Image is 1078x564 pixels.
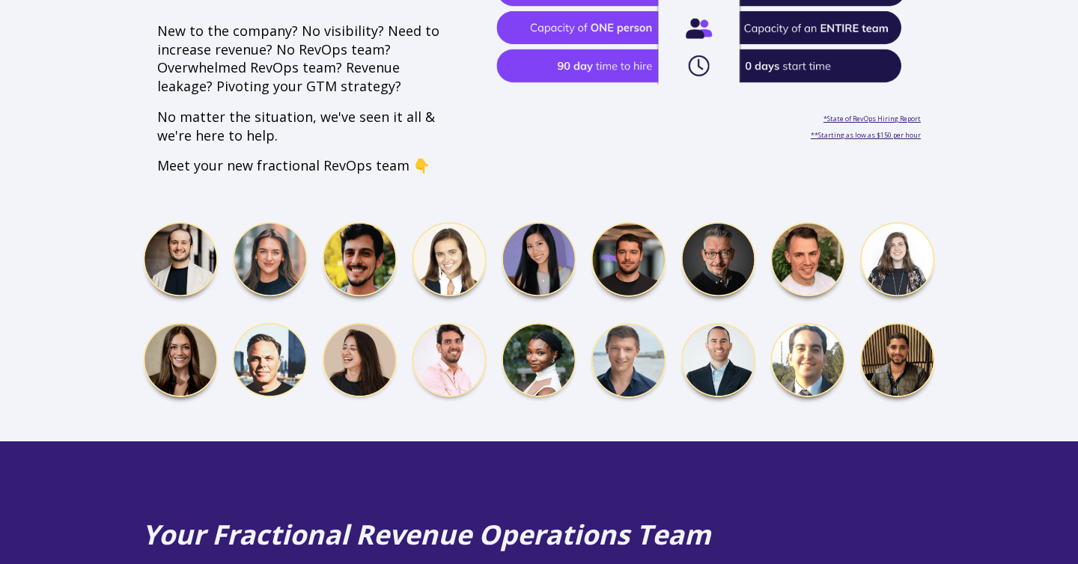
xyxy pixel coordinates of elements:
p: New to the company? No visibility? Need to increase revenue? No RevOps team? Overwhelmed RevOps t... [157,22,446,96]
img: Fractional RevOps Team [142,221,936,407]
p: No matter the situation, we've seen it all & we're here to help. [157,108,446,145]
p: Meet your new fractional RevOps team 👇 [157,156,446,175]
a: **Starting as low as $150 per hour [811,130,921,140]
span: Your Fractional Revenue Operations Team [142,516,710,553]
a: *State of RevOps Hiring Report [823,114,921,123]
